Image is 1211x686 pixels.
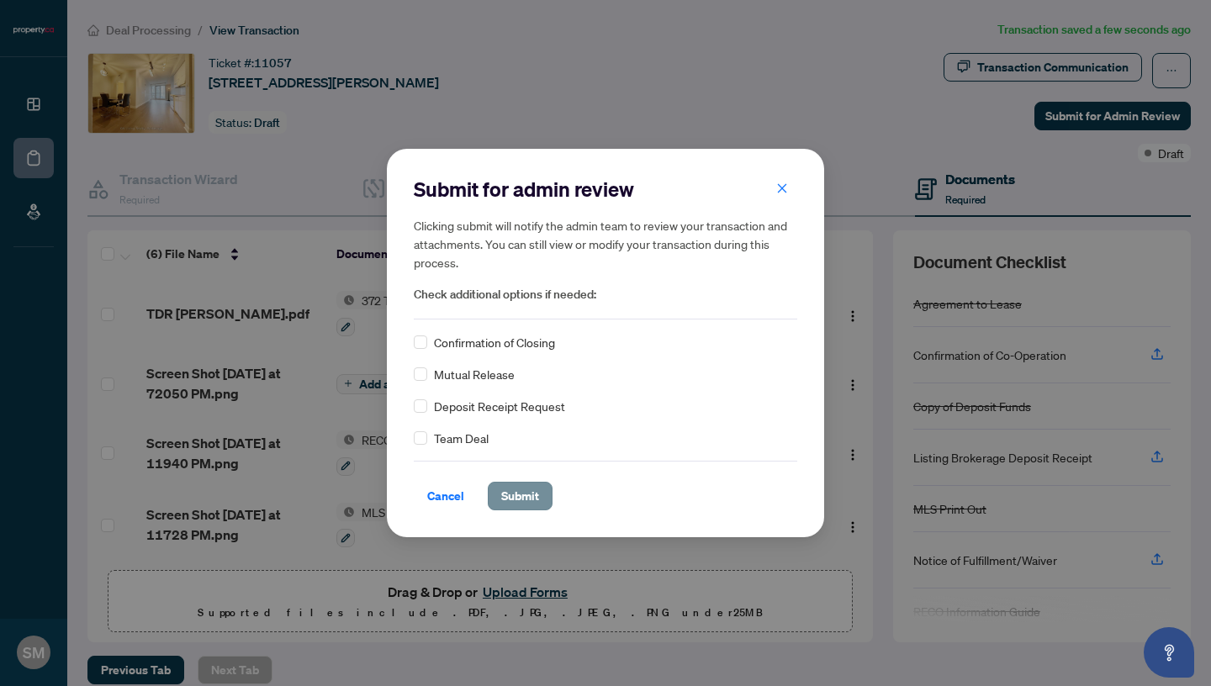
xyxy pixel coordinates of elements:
span: Cancel [427,483,464,509]
button: Open asap [1144,627,1194,678]
span: Check additional options if needed: [414,285,797,304]
span: Mutual Release [434,365,515,383]
span: Deposit Receipt Request [434,397,565,415]
h2: Submit for admin review [414,176,797,203]
button: Submit [488,482,553,510]
h5: Clicking submit will notify the admin team to review your transaction and attachments. You can st... [414,216,797,272]
span: Submit [501,483,539,509]
button: Cancel [414,482,478,510]
span: Confirmation of Closing [434,333,555,351]
span: close [776,182,788,194]
span: Team Deal [434,429,489,447]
